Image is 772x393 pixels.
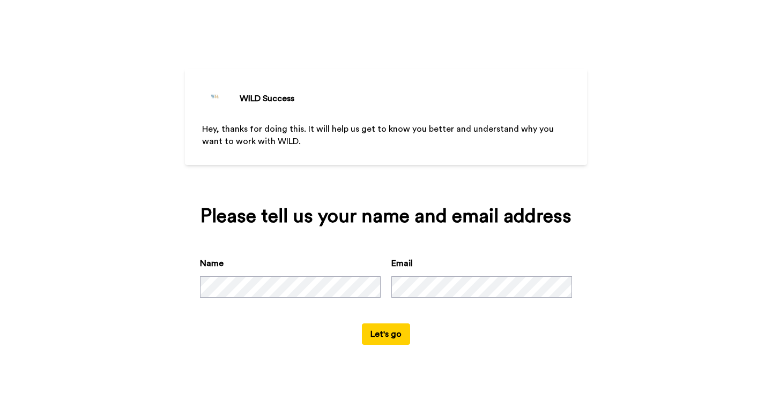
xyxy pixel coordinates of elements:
div: Please tell us your name and email address [200,206,572,227]
button: Let's go [362,323,410,345]
div: WILD Success [240,92,294,105]
label: Email [391,257,413,270]
label: Name [200,257,224,270]
span: Hey, thanks for doing this. It will help us get to know you better and understand why you want to... [202,125,556,146]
